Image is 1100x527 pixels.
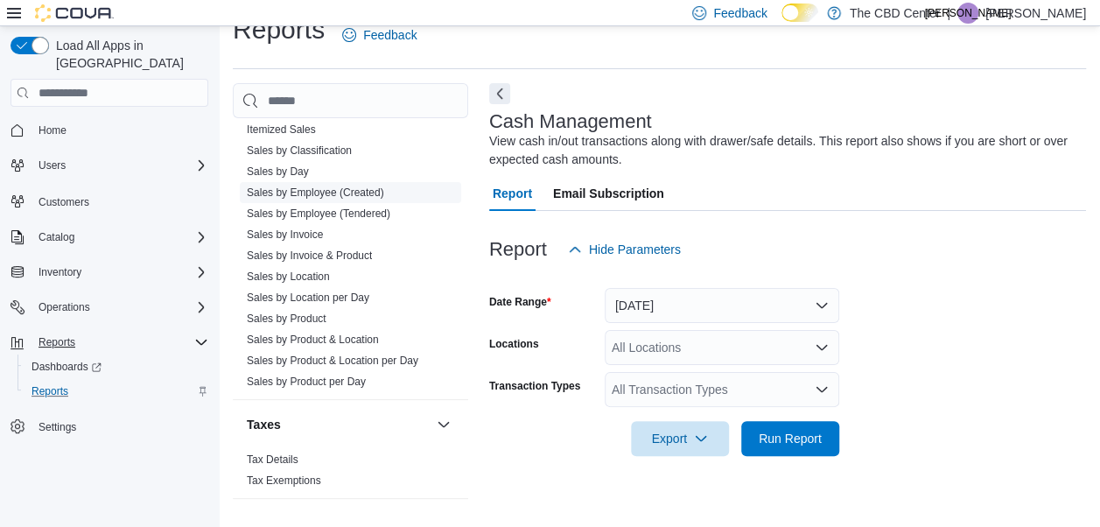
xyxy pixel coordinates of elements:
[4,117,215,143] button: Home
[32,384,68,398] span: Reports
[553,176,664,211] span: Email Subscription
[32,227,81,248] button: Catalog
[39,335,75,349] span: Reports
[11,110,208,485] nav: Complex example
[39,158,66,172] span: Users
[39,420,76,434] span: Settings
[32,332,82,353] button: Reports
[489,83,510,104] button: Next
[247,271,330,283] a: Sales by Location
[32,227,208,248] span: Catalog
[247,207,390,221] span: Sales by Employee (Tendered)
[247,312,326,326] span: Sales by Product
[247,144,352,157] a: Sales by Classification
[489,132,1077,169] div: View cash in/out transactions along with drawer/safe details. This report also shows if you are s...
[18,355,215,379] a: Dashboards
[247,228,323,241] a: Sales by Invoice
[641,421,718,456] span: Export
[489,239,547,260] h3: Report
[32,360,102,374] span: Dashboards
[247,207,390,220] a: Sales by Employee (Tendered)
[247,249,372,263] span: Sales by Invoice & Product
[247,453,298,467] span: Tax Details
[247,333,379,347] span: Sales by Product & Location
[247,123,316,136] a: Itemized Sales
[957,3,978,24] div: Julianne Auer
[925,3,1012,24] span: [PERSON_NAME]
[741,421,839,456] button: Run Report
[247,291,369,305] span: Sales by Location per Day
[489,337,539,351] label: Locations
[247,375,366,389] span: Sales by Product per Day
[32,417,83,438] a: Settings
[247,186,384,199] a: Sales by Employee (Created)
[32,297,97,318] button: Operations
[247,249,372,262] a: Sales by Invoice & Product
[815,383,829,397] button: Open list of options
[4,225,215,249] button: Catalog
[39,123,67,137] span: Home
[32,190,208,212] span: Customers
[247,416,430,433] button: Taxes
[32,120,74,141] a: Home
[32,297,208,318] span: Operations
[489,379,580,393] label: Transaction Types
[781,4,818,22] input: Dark Mode
[247,355,418,367] a: Sales by Product & Location per Day
[32,262,208,283] span: Inventory
[4,153,215,178] button: Users
[247,228,323,242] span: Sales by Invoice
[433,414,454,435] button: Taxes
[32,119,208,141] span: Home
[631,421,729,456] button: Export
[25,356,109,377] a: Dashboards
[247,270,330,284] span: Sales by Location
[247,123,316,137] span: Itemized Sales
[4,414,215,439] button: Settings
[759,430,822,447] span: Run Report
[247,474,321,487] a: Tax Exemptions
[247,186,384,200] span: Sales by Employee (Created)
[32,416,208,438] span: Settings
[247,144,352,158] span: Sales by Classification
[247,354,418,368] span: Sales by Product & Location per Day
[32,155,208,176] span: Users
[4,260,215,285] button: Inventory
[32,192,96,213] a: Customers
[247,416,281,433] h3: Taxes
[363,26,417,44] span: Feedback
[4,330,215,355] button: Reports
[247,313,326,325] a: Sales by Product
[39,265,81,279] span: Inventory
[815,341,829,355] button: Open list of options
[4,188,215,214] button: Customers
[39,195,89,209] span: Customers
[605,288,839,323] button: [DATE]
[25,356,208,377] span: Dashboards
[49,37,208,72] span: Load All Apps in [GEOGRAPHIC_DATA]
[489,295,551,309] label: Date Range
[781,22,782,23] span: Dark Mode
[247,474,321,488] span: Tax Exemptions
[561,232,688,267] button: Hide Parameters
[493,176,532,211] span: Report
[39,300,90,314] span: Operations
[247,453,298,466] a: Tax Details
[233,449,468,498] div: Taxes
[247,165,309,178] a: Sales by Day
[4,295,215,320] button: Operations
[18,379,215,404] button: Reports
[247,334,379,346] a: Sales by Product & Location
[32,332,208,353] span: Reports
[233,12,325,47] h1: Reports
[247,376,366,388] a: Sales by Product per Day
[25,381,75,402] a: Reports
[713,4,767,22] span: Feedback
[39,230,74,244] span: Catalog
[850,3,940,24] p: The CBD Center
[247,292,369,304] a: Sales by Location per Day
[35,4,114,22] img: Cova
[32,262,88,283] button: Inventory
[25,381,208,402] span: Reports
[489,111,652,132] h3: Cash Management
